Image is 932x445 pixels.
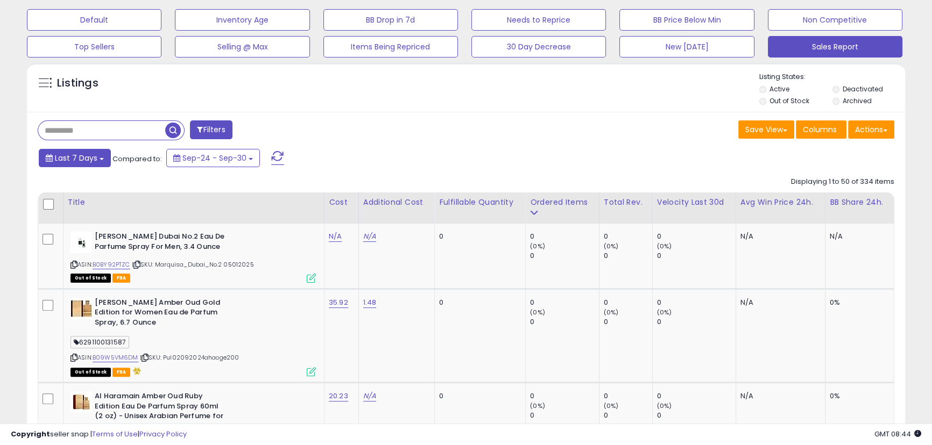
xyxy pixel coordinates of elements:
button: 30 Day Decrease [471,36,606,58]
div: 0 [604,411,652,420]
span: | SKU: Marquisa_Dubai_No.2 05012025 [132,260,254,269]
i: hazardous material [130,367,142,375]
div: Additional Cost [363,197,430,208]
a: Terms of Use [92,429,138,439]
img: 31UFo6hc0zL._SL40_.jpg [70,298,92,319]
div: Avg Win Price 24h. [740,197,821,208]
h5: Listings [57,76,98,91]
div: N/A [740,232,817,241]
small: (0%) [604,242,619,250]
div: 0 [439,232,517,241]
button: Top Sellers [27,36,161,58]
button: Items Being Repriced [323,36,458,58]
div: 0 [530,232,598,241]
span: | SKU: Pul02092024ahaoge200 [140,353,239,362]
span: FBA [112,274,131,283]
button: BB Price Below Min [619,9,754,31]
a: B09W5VM6DM [93,353,138,362]
b: [PERSON_NAME] Dubai No.2 Eau De Parfume Spray For Men, 3.4 Ounce [95,232,225,254]
span: FBA [112,368,131,377]
button: BB Drop in 7d [323,9,458,31]
small: (0%) [604,308,619,317]
div: Title [68,197,320,208]
button: Columns [796,120,846,139]
button: Actions [848,120,894,139]
a: N/A [329,231,342,242]
button: Default [27,9,161,31]
div: 0 [439,391,517,401]
div: 0 [604,391,652,401]
small: (0%) [530,242,545,250]
div: Fulfillable Quantity [439,197,521,208]
div: 0% [830,391,886,401]
button: Sep-24 - Sep-30 [166,149,260,167]
div: Velocity Last 30d [657,197,731,208]
div: 0 [604,298,652,307]
label: Active [769,84,789,94]
a: N/A [363,231,376,242]
div: 0% [830,298,886,307]
a: Privacy Policy [139,429,187,439]
small: (0%) [530,401,545,410]
div: 0 [530,411,598,420]
div: ASIN: [70,298,316,375]
div: 0 [530,251,598,261]
div: Total Rev. [604,197,648,208]
small: (0%) [530,308,545,317]
button: Needs to Reprice [471,9,606,31]
button: Filters [190,120,232,139]
div: 0 [604,251,652,261]
button: Inventory Age [175,9,309,31]
label: Archived [843,96,872,105]
div: Ordered Items [530,197,594,208]
div: N/A [740,391,817,401]
div: 0 [657,251,736,261]
span: Sep-24 - Sep-30 [182,153,246,163]
div: 0 [530,298,598,307]
a: 1.48 [363,297,377,308]
div: BB Share 24h. [830,197,889,208]
span: 2025-10-8 08:44 GMT [874,429,921,439]
span: 6291100131587 [70,336,129,348]
div: 0 [530,317,598,327]
div: 0 [657,391,736,401]
button: Last 7 Days [39,149,111,167]
small: (0%) [657,308,672,317]
div: N/A [830,232,886,241]
a: 35.92 [329,297,348,308]
small: (0%) [604,401,619,410]
div: 0 [657,298,736,307]
strong: Copyright [11,429,50,439]
div: 0 [604,317,652,327]
button: Non Competitive [768,9,902,31]
small: (0%) [657,242,672,250]
div: N/A [740,298,817,307]
span: Last 7 Days [55,153,97,163]
div: 0 [657,317,736,327]
button: Save View [738,120,794,139]
div: Displaying 1 to 50 of 334 items [791,177,894,187]
span: Columns [803,124,837,135]
p: Listing States: [759,72,905,82]
button: Selling @ Max [175,36,309,58]
div: Cost [329,197,354,208]
div: ASIN: [70,232,316,282]
div: 0 [657,232,736,241]
a: N/A [363,391,376,401]
span: Compared to: [112,154,162,164]
a: B0BY92PTZC [93,260,130,269]
span: All listings that are currently out of stock and unavailable for purchase on Amazon [70,274,111,283]
label: Deactivated [843,84,883,94]
button: Sales Report [768,36,902,58]
div: 0 [604,232,652,241]
div: seller snap | | [11,429,187,440]
button: New [DATE] [619,36,754,58]
small: (0%) [657,401,672,410]
img: 41NDCDOhfsL._SL40_.jpg [70,391,92,413]
img: 21GoZ0aZLqL._SL40_.jpg [70,232,92,253]
label: Out of Stock [769,96,809,105]
a: 20.23 [329,391,348,401]
div: 0 [439,298,517,307]
div: 0 [530,391,598,401]
b: [PERSON_NAME] Amber Oud Gold Edition for Women Eau de Parfum Spray, 6.7 Ounce [95,298,225,331]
